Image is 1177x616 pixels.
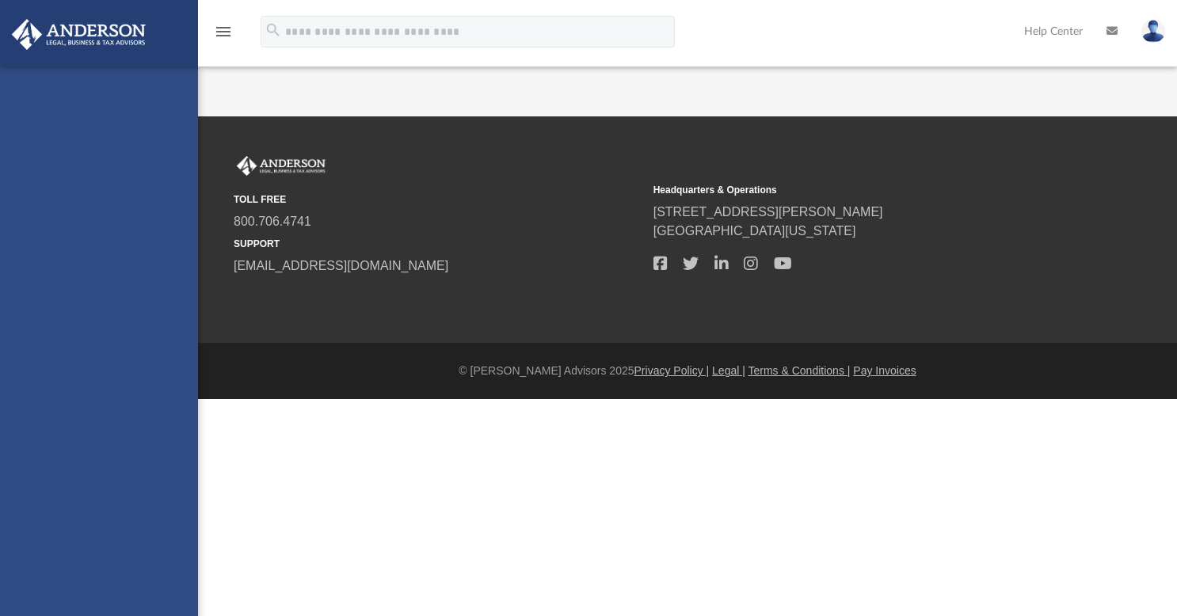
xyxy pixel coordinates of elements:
a: Terms & Conditions | [748,364,851,377]
img: Anderson Advisors Platinum Portal [7,19,150,50]
div: © [PERSON_NAME] Advisors 2025 [198,363,1177,379]
small: SUPPORT [234,237,642,251]
img: Anderson Advisors Platinum Portal [234,156,329,177]
a: 800.706.4741 [234,215,311,228]
i: search [265,21,282,39]
a: [GEOGRAPHIC_DATA][US_STATE] [653,224,856,238]
a: Privacy Policy | [634,364,710,377]
i: menu [214,22,233,41]
a: Pay Invoices [853,364,916,377]
img: User Pic [1141,20,1165,43]
small: TOLL FREE [234,192,642,207]
a: Legal | [712,364,745,377]
a: menu [214,30,233,41]
a: [STREET_ADDRESS][PERSON_NAME] [653,205,883,219]
a: [EMAIL_ADDRESS][DOMAIN_NAME] [234,259,448,272]
small: Headquarters & Operations [653,183,1062,197]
